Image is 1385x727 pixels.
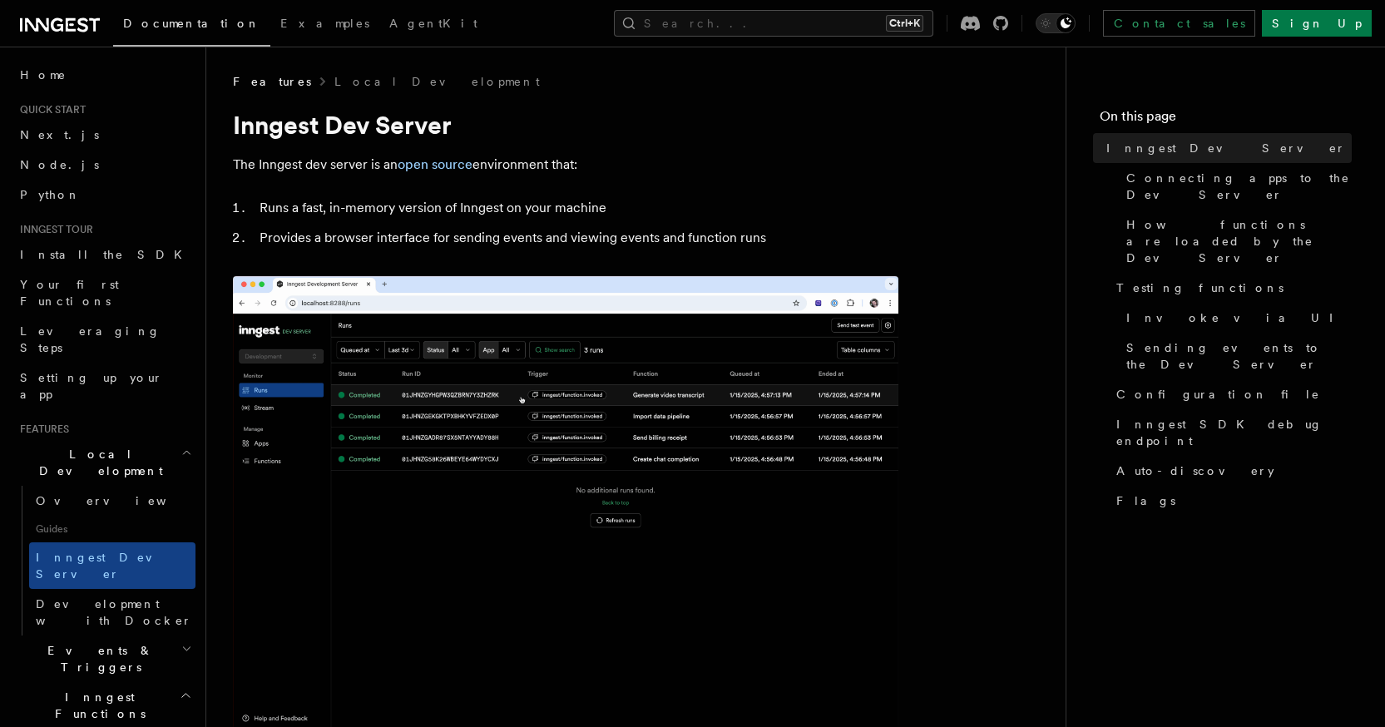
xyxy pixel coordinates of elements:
span: Inngest SDK debug endpoint [1116,416,1352,449]
a: Install the SDK [13,240,195,270]
span: Python [20,188,81,201]
a: Your first Functions [13,270,195,316]
a: open source [398,156,472,172]
a: Python [13,180,195,210]
span: Inngest Dev Server [1106,140,1346,156]
a: Examples [270,5,379,45]
span: Flags [1116,492,1175,509]
a: Setting up your app [13,363,195,409]
span: Node.js [20,158,99,171]
a: Leveraging Steps [13,316,195,363]
a: Documentation [113,5,270,47]
span: Invoke via UI [1126,309,1348,326]
p: The Inngest dev server is an environment that: [233,153,898,176]
span: Your first Functions [20,278,119,308]
span: Install the SDK [20,248,192,261]
span: Connecting apps to the Dev Server [1126,170,1352,203]
span: Home [20,67,67,83]
a: Local Development [334,73,540,90]
a: Inngest Dev Server [29,542,195,589]
a: Development with Docker [29,589,195,636]
a: Next.js [13,120,195,150]
a: Testing functions [1110,273,1352,303]
a: Home [13,60,195,90]
a: Node.js [13,150,195,180]
button: Toggle dark mode [1036,13,1076,33]
span: Development with Docker [36,597,192,627]
span: Overview [36,494,207,507]
button: Events & Triggers [13,636,195,682]
a: Inngest SDK debug endpoint [1110,409,1352,456]
span: AgentKit [389,17,477,30]
a: AgentKit [379,5,487,45]
li: Provides a browser interface for sending events and viewing events and function runs [255,226,898,250]
a: Configuration file [1110,379,1352,409]
span: Quick start [13,103,86,116]
h1: Inngest Dev Server [233,110,898,140]
span: Next.js [20,128,99,141]
a: Inngest Dev Server [1100,133,1352,163]
a: How functions are loaded by the Dev Server [1120,210,1352,273]
a: Flags [1110,486,1352,516]
span: Features [233,73,311,90]
a: Invoke via UI [1120,303,1352,333]
a: Sending events to the Dev Server [1120,333,1352,379]
span: How functions are loaded by the Dev Server [1126,216,1352,266]
div: Local Development [13,486,195,636]
span: Examples [280,17,369,30]
button: Search...Ctrl+K [614,10,933,37]
a: Sign Up [1262,10,1372,37]
a: Auto-discovery [1110,456,1352,486]
span: Features [13,423,69,436]
kbd: Ctrl+K [886,15,923,32]
span: Documentation [123,17,260,30]
span: Setting up your app [20,371,163,401]
span: Sending events to the Dev Server [1126,339,1352,373]
span: Configuration file [1116,386,1320,403]
span: Inngest Functions [13,689,180,722]
span: Leveraging Steps [20,324,161,354]
li: Runs a fast, in-memory version of Inngest on your machine [255,196,898,220]
a: Connecting apps to the Dev Server [1120,163,1352,210]
span: Testing functions [1116,279,1284,296]
span: Local Development [13,446,181,479]
span: Inngest tour [13,223,93,236]
button: Local Development [13,439,195,486]
h4: On this page [1100,106,1352,133]
span: Auto-discovery [1116,462,1274,479]
span: Guides [29,516,195,542]
span: Events & Triggers [13,642,181,675]
span: Inngest Dev Server [36,551,178,581]
a: Overview [29,486,195,516]
a: Contact sales [1103,10,1255,37]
